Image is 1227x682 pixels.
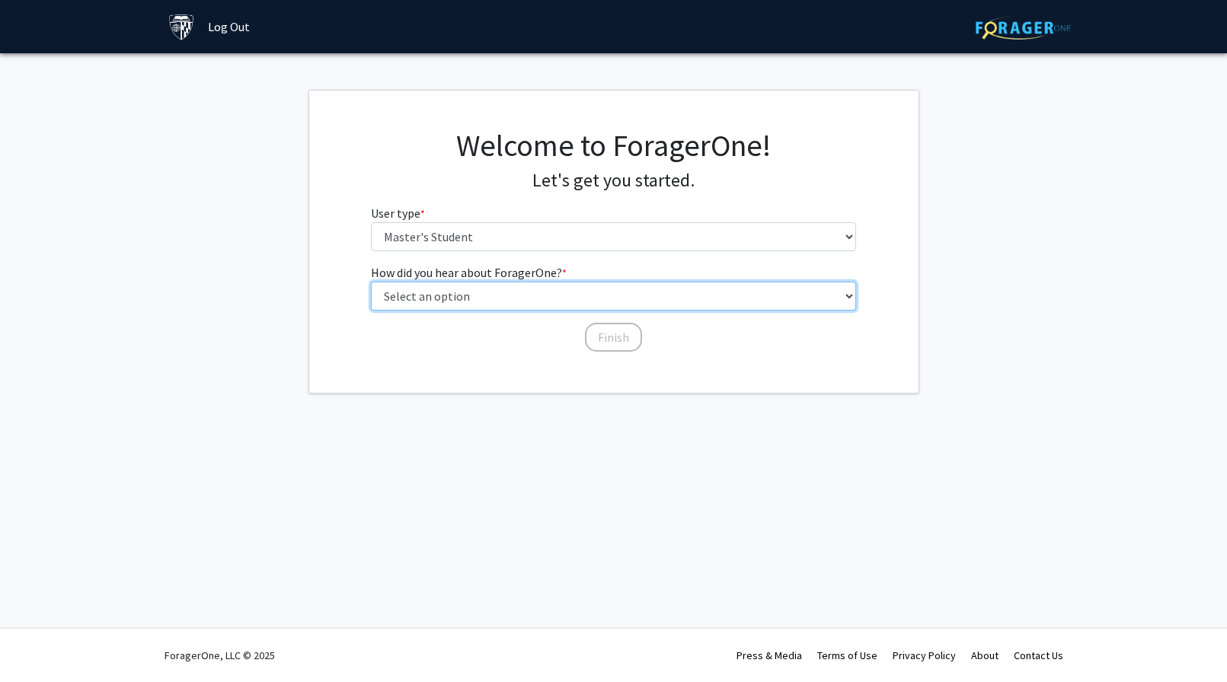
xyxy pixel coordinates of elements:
[737,649,802,662] a: Press & Media
[817,649,877,662] a: Terms of Use
[971,649,999,662] a: About
[893,649,956,662] a: Privacy Policy
[1014,649,1063,662] a: Contact Us
[371,170,856,192] h4: Let's get you started.
[168,14,195,40] img: Johns Hopkins University Logo
[371,263,567,282] label: How did you hear about ForagerOne?
[976,16,1071,40] img: ForagerOne Logo
[585,323,642,352] button: Finish
[11,613,65,671] iframe: Chat
[371,204,425,222] label: User type
[371,127,856,164] h1: Welcome to ForagerOne!
[165,629,275,682] div: ForagerOne, LLC © 2025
